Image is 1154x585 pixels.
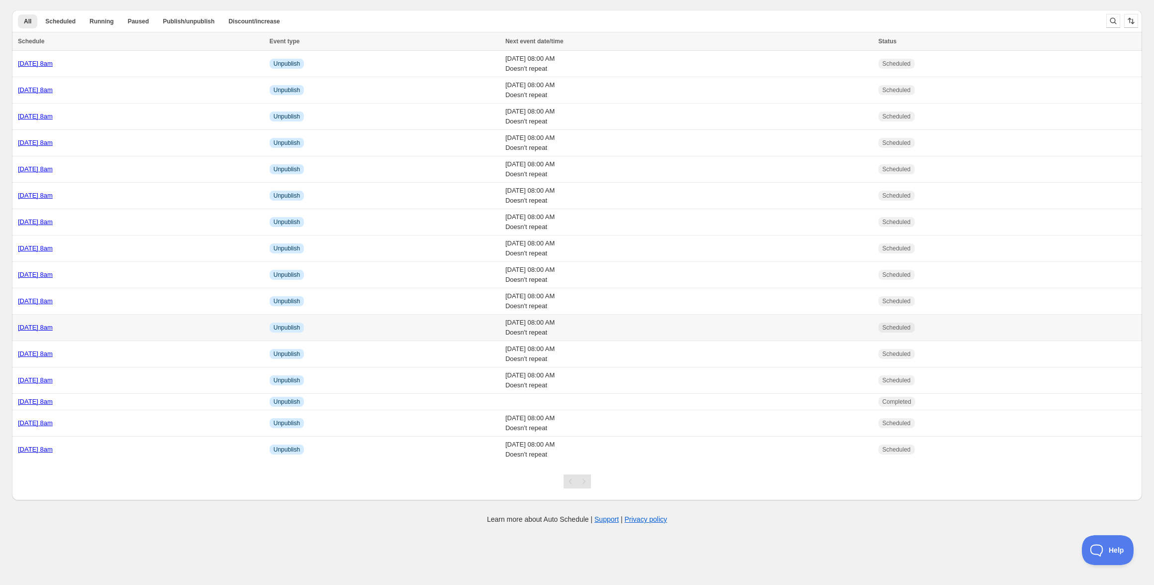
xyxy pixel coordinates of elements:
[18,350,53,357] a: [DATE] 8am
[502,288,875,315] td: [DATE] 08:00 AM Doesn't repeat
[625,515,668,523] a: Privacy policy
[882,244,911,252] span: Scheduled
[274,113,300,120] span: Unpublish
[882,398,911,406] span: Completed
[882,139,911,147] span: Scheduled
[18,271,53,278] a: [DATE] 8am
[18,244,53,252] a: [DATE] 8am
[274,271,300,279] span: Unpublish
[882,297,911,305] span: Scheduled
[487,514,667,524] p: Learn more about Auto Schedule | |
[18,165,53,173] a: [DATE] 8am
[274,192,300,200] span: Unpublish
[274,244,300,252] span: Unpublish
[18,113,53,120] a: [DATE] 8am
[18,376,53,384] a: [DATE] 8am
[18,297,53,305] a: [DATE] 8am
[502,209,875,235] td: [DATE] 08:00 AM Doesn't repeat
[882,192,911,200] span: Scheduled
[502,437,875,463] td: [DATE] 08:00 AM Doesn't repeat
[163,17,214,25] span: Publish/unpublish
[18,446,53,453] a: [DATE] 8am
[18,398,53,405] a: [DATE] 8am
[18,419,53,427] a: [DATE] 8am
[90,17,114,25] span: Running
[502,341,875,367] td: [DATE] 08:00 AM Doesn't repeat
[505,38,564,45] span: Next event date/time
[882,113,911,120] span: Scheduled
[882,376,911,384] span: Scheduled
[274,324,300,332] span: Unpublish
[274,60,300,68] span: Unpublish
[882,324,911,332] span: Scheduled
[274,419,300,427] span: Unpublish
[128,17,149,25] span: Paused
[18,324,53,331] a: [DATE] 8am
[502,367,875,394] td: [DATE] 08:00 AM Doesn't repeat
[502,130,875,156] td: [DATE] 08:00 AM Doesn't repeat
[274,376,300,384] span: Unpublish
[502,183,875,209] td: [DATE] 08:00 AM Doesn't repeat
[882,271,911,279] span: Scheduled
[274,350,300,358] span: Unpublish
[24,17,31,25] span: All
[274,218,300,226] span: Unpublish
[502,235,875,262] td: [DATE] 08:00 AM Doesn't repeat
[45,17,76,25] span: Scheduled
[594,515,619,523] a: Support
[882,218,911,226] span: Scheduled
[18,139,53,146] a: [DATE] 8am
[502,104,875,130] td: [DATE] 08:00 AM Doesn't repeat
[1124,14,1138,28] button: Sort the results
[502,77,875,104] td: [DATE] 08:00 AM Doesn't repeat
[274,398,300,406] span: Unpublish
[502,262,875,288] td: [DATE] 08:00 AM Doesn't repeat
[1106,14,1120,28] button: Search and filter results
[878,38,897,45] span: Status
[270,38,300,45] span: Event type
[502,315,875,341] td: [DATE] 08:00 AM Doesn't repeat
[18,60,53,67] a: [DATE] 8am
[502,410,875,437] td: [DATE] 08:00 AM Doesn't repeat
[274,139,300,147] span: Unpublish
[274,297,300,305] span: Unpublish
[882,86,911,94] span: Scheduled
[274,446,300,454] span: Unpublish
[502,51,875,77] td: [DATE] 08:00 AM Doesn't repeat
[882,446,911,454] span: Scheduled
[882,419,911,427] span: Scheduled
[18,38,44,45] span: Schedule
[502,156,875,183] td: [DATE] 08:00 AM Doesn't repeat
[882,165,911,173] span: Scheduled
[274,165,300,173] span: Unpublish
[564,474,591,488] nav: Pagination
[18,192,53,199] a: [DATE] 8am
[274,86,300,94] span: Unpublish
[882,350,911,358] span: Scheduled
[18,218,53,226] a: [DATE] 8am
[882,60,911,68] span: Scheduled
[18,86,53,94] a: [DATE] 8am
[228,17,280,25] span: Discount/increase
[1082,535,1134,565] iframe: Toggle Customer Support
